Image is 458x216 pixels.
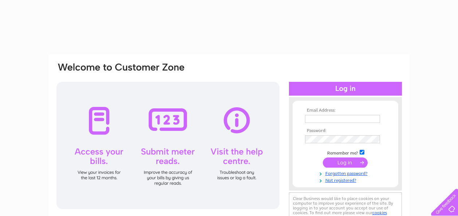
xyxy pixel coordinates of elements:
[303,128,388,133] th: Password:
[305,169,388,176] a: Forgotten password?
[303,149,388,156] td: Remember me?
[303,108,388,113] th: Email Address:
[323,157,368,168] input: Submit
[305,176,388,183] a: Not registered?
